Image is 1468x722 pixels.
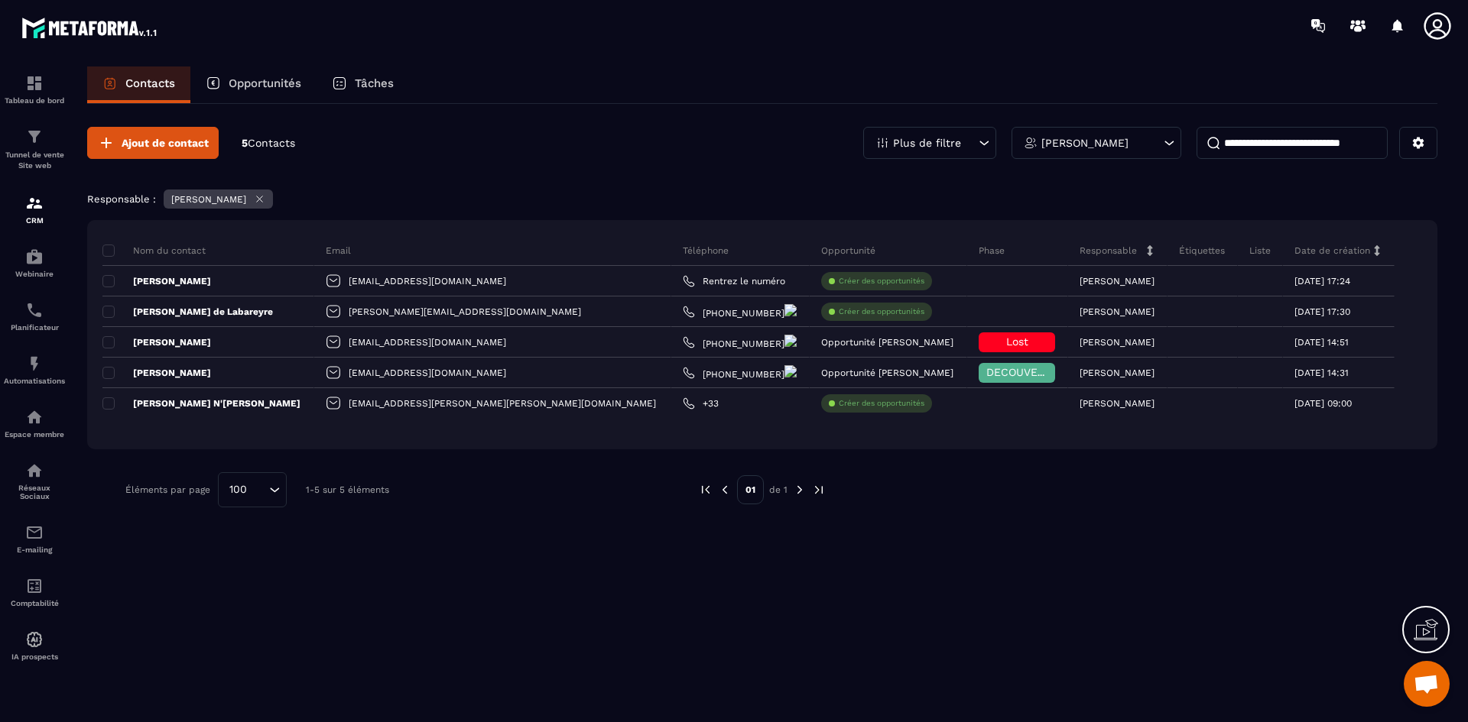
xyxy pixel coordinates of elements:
[25,408,44,426] img: automations
[1294,306,1350,317] p: [DATE] 17:30
[4,183,65,236] a: formationformationCRM
[25,461,44,480] img: social-network
[171,194,246,205] p: [PERSON_NAME]
[317,66,409,103] a: Tâches
[683,365,797,380] a: [PHONE_NUMBER]
[25,355,44,373] img: automations
[25,301,44,319] img: scheduler
[102,367,211,379] p: [PERSON_NAME]
[1294,276,1350,287] p: [DATE] 17:24
[1080,276,1155,287] p: [PERSON_NAME]
[248,137,295,149] span: Contacts
[87,127,219,159] button: Ajout de contact
[1006,335,1028,348] span: Lost
[224,481,252,498] span: 100
[4,599,65,607] p: Comptabilité
[893,138,961,148] p: Plus de filtre
[1294,367,1349,378] p: [DATE] 14:31
[122,135,209,151] span: Ajout de contact
[812,483,826,497] img: next
[683,397,719,410] a: +33
[4,652,65,661] p: IA prospects
[769,484,788,496] p: de 1
[4,397,65,450] a: automationsautomationsEspace membre
[21,14,159,41] img: logo
[306,484,389,495] p: 1-5 sur 5 éléments
[793,483,807,497] img: next
[125,484,210,495] p: Éléments par page
[1404,661,1450,707] div: Ouvrir le chat
[839,276,924,287] p: Créer des opportunités
[218,472,287,507] div: Search for option
[25,128,44,146] img: formation
[1294,244,1370,257] p: Date de création
[683,335,797,349] a: [PHONE_NUMBER]
[1294,398,1352,409] p: [DATE] 09:00
[4,565,65,619] a: accountantaccountantComptabilité
[4,116,65,183] a: formationformationTunnel de vente Site web
[4,512,65,565] a: emailemailE-mailing
[4,63,65,116] a: formationformationTableau de bord
[718,483,732,497] img: prev
[1080,367,1155,378] p: [PERSON_NAME]
[25,194,44,212] img: formation
[1249,244,1271,257] p: Liste
[4,323,65,332] p: Planificateur
[683,304,797,319] a: [PHONE_NUMBER]
[4,430,65,439] p: Espace membre
[4,450,65,512] a: social-networksocial-networkRéseaux Sociaux
[683,244,729,257] p: Téléphone
[1080,306,1155,317] p: [PERSON_NAME]
[25,523,44,542] img: email
[4,236,65,290] a: automationsautomationsWebinaire
[25,577,44,595] img: accountant
[4,546,65,554] p: E-mailing
[821,367,953,378] p: Opportunité [PERSON_NAME]
[242,136,295,151] p: 5
[4,216,65,225] p: CRM
[102,306,273,318] p: [PERSON_NAME] de Labareyre
[102,397,300,410] p: [PERSON_NAME] N'[PERSON_NAME]
[87,193,156,205] p: Responsable :
[102,336,211,348] p: [PERSON_NAME]
[4,343,65,397] a: automationsautomationsAutomatisations
[125,76,175,90] p: Contacts
[986,366,1135,378] span: DECOUVERTE APPROFONDIE
[87,66,190,103] a: Contacts
[25,74,44,92] img: formation
[25,248,44,266] img: automations
[4,377,65,385] p: Automatisations
[821,337,953,348] p: Opportunité [PERSON_NAME]
[699,483,713,497] img: prev
[355,76,394,90] p: Tâches
[102,244,206,257] p: Nom du contact
[4,270,65,278] p: Webinaire
[1080,398,1155,409] p: [PERSON_NAME]
[1179,244,1225,257] p: Étiquettes
[4,290,65,343] a: schedulerschedulerPlanificateur
[737,475,764,504] p: 01
[326,244,351,257] p: Email
[102,275,211,287] p: [PERSON_NAME]
[839,306,924,317] p: Créer des opportunités
[252,481,265,498] input: Search for option
[4,150,65,171] p: Tunnel de vente Site web
[979,244,1005,257] p: Phase
[839,398,924,409] p: Créer des opportunités
[821,244,875,257] p: Opportunité
[190,66,317,103] a: Opportunités
[229,76,301,90] p: Opportunités
[1080,244,1137,257] p: Responsable
[4,96,65,105] p: Tableau de bord
[1080,337,1155,348] p: [PERSON_NAME]
[25,630,44,649] img: automations
[1294,337,1349,348] p: [DATE] 14:51
[4,484,65,500] p: Réseaux Sociaux
[1041,138,1129,148] p: [PERSON_NAME]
